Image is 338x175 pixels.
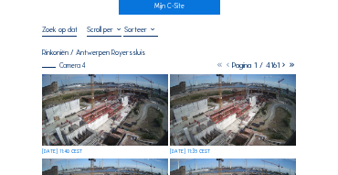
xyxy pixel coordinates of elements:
[232,60,280,70] span: Pagina 1 / 4161
[42,25,77,34] input: Zoek op datum 󰅀
[42,149,82,154] div: [DATE] 11:40 CEST
[42,62,86,69] div: Camera 4
[170,74,296,146] img: image_53054733
[42,74,168,146] img: image_53054879
[42,49,145,56] div: Rinkoniën / Antwerpen Royerssluis
[170,149,210,154] div: [DATE] 11:35 CEST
